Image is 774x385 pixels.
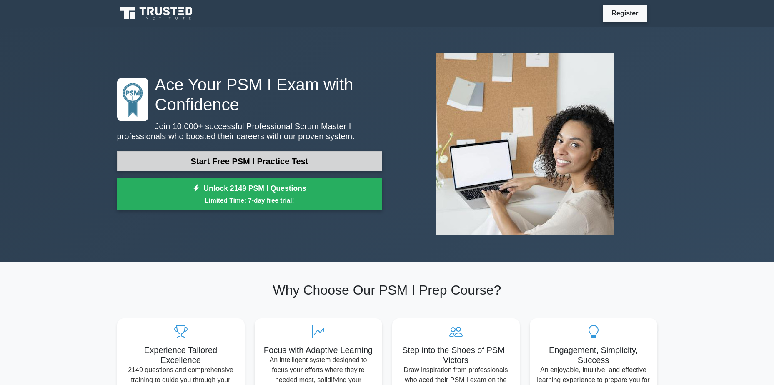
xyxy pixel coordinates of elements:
[117,121,382,141] p: Join 10,000+ successful Professional Scrum Master I professionals who boosted their careers with ...
[117,151,382,171] a: Start Free PSM I Practice Test
[117,75,382,115] h1: Ace Your PSM I Exam with Confidence
[117,177,382,211] a: Unlock 2149 PSM I QuestionsLimited Time: 7-day free trial!
[124,345,238,365] h5: Experience Tailored Excellence
[606,8,643,18] a: Register
[261,345,376,355] h5: Focus with Adaptive Learning
[128,195,372,205] small: Limited Time: 7-day free trial!
[117,282,657,298] h2: Why Choose Our PSM I Prep Course?
[536,345,651,365] h5: Engagement, Simplicity, Success
[399,345,513,365] h5: Step into the Shoes of PSM I Victors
